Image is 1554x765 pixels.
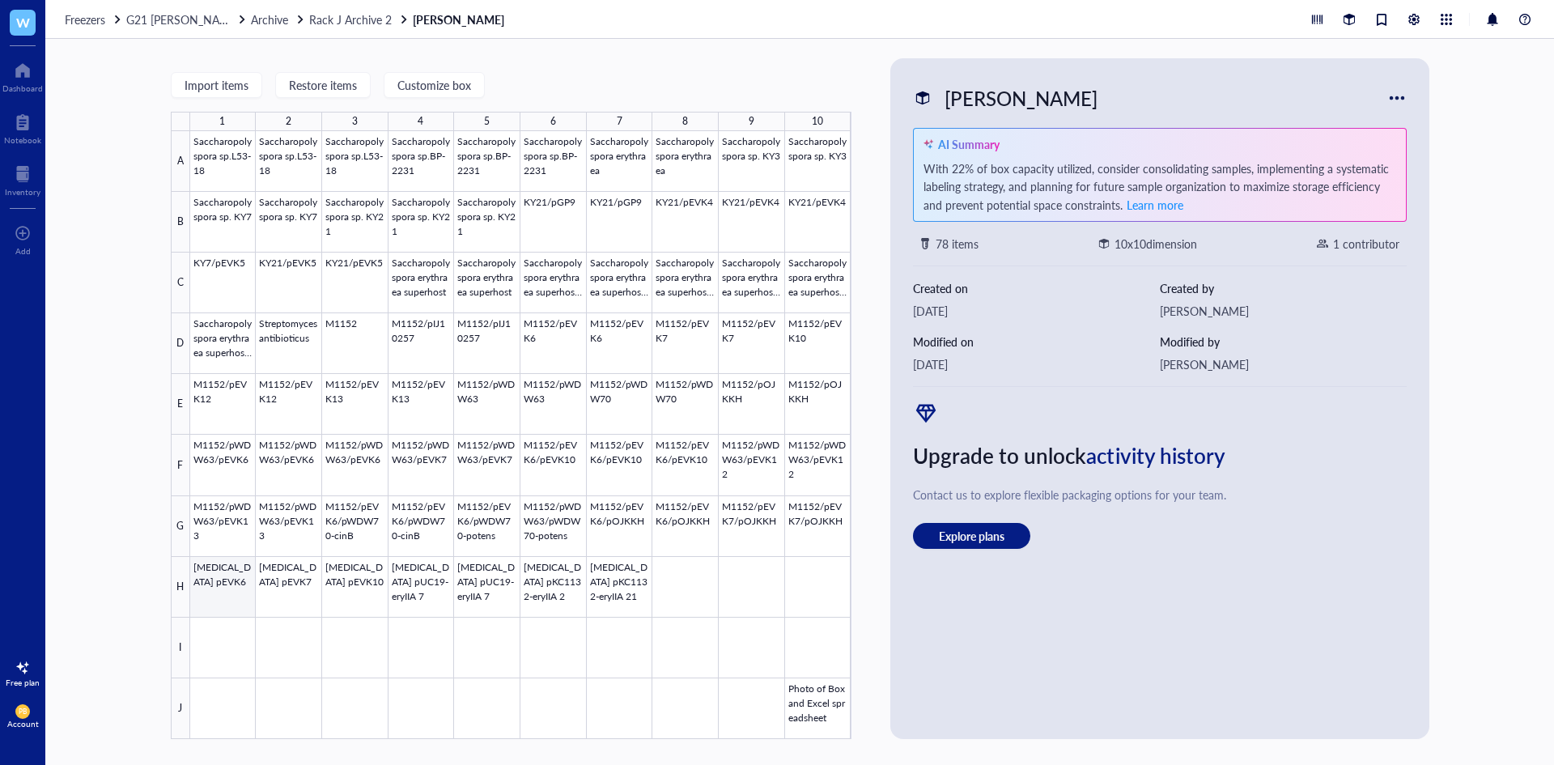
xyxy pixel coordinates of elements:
div: AI Summary [938,135,1000,153]
div: 4 [418,111,423,132]
div: 6 [550,111,556,132]
div: [DATE] [913,355,1160,373]
div: 3 [352,111,358,132]
div: 9 [749,111,754,132]
div: H [171,557,190,618]
div: Add [15,246,31,256]
a: Explore plans [913,523,1407,549]
button: Explore plans [913,523,1030,549]
div: Notebook [4,135,41,145]
div: 10 x 10 dimension [1115,235,1197,253]
span: W [16,12,30,32]
div: B [171,192,190,253]
div: With 22% of box capacity utilized, consider consolidating samples, implementing a systematic labe... [923,159,1396,215]
div: Modified on [913,333,1160,351]
a: [PERSON_NAME] [413,12,507,27]
div: 10 [812,111,823,132]
span: Explore plans [939,529,1004,543]
div: C [171,253,190,313]
div: A [171,131,190,192]
button: Restore items [275,72,371,98]
div: 78 items [936,235,979,253]
button: Customize box [384,72,485,98]
div: Inventory [5,187,40,197]
div: D [171,313,190,374]
div: Upgrade to unlock [913,439,1407,473]
div: Account [7,719,39,729]
a: Notebook [4,109,41,145]
div: [DATE] [913,302,1160,320]
div: E [171,374,190,435]
div: 2 [286,111,291,132]
div: Contact us to explore flexible packaging options for your team. [913,486,1407,504]
div: [PERSON_NAME] [1160,302,1407,320]
span: Freezers [65,11,105,28]
span: Import items [185,79,248,91]
div: F [171,435,190,495]
div: Created on [913,279,1160,297]
div: [PERSON_NAME] [937,81,1105,115]
div: G [171,496,190,557]
div: 8 [682,111,688,132]
span: G21 [PERSON_NAME] -80 [126,11,260,28]
div: Free plan [6,678,40,687]
a: G21 [PERSON_NAME] -80 [126,12,248,27]
span: Customize box [397,79,471,91]
div: 1 [219,111,225,132]
button: Learn more [1126,195,1184,215]
div: Created by [1160,279,1407,297]
span: Restore items [289,79,357,91]
a: Freezers [65,12,123,27]
a: ArchiveRack J Archive 2 [251,12,410,27]
a: Dashboard [2,57,43,93]
span: activity history [1086,440,1225,470]
span: Rack J Archive 2 [309,11,392,28]
div: Modified by [1160,333,1407,351]
span: Archive [251,11,288,28]
div: I [171,618,190,678]
span: Learn more [1127,197,1183,213]
div: 1 contributor [1333,235,1399,253]
a: Inventory [5,161,40,197]
span: PB [19,708,27,716]
div: 5 [484,111,490,132]
div: [PERSON_NAME] [1160,355,1407,373]
div: J [171,678,190,739]
div: 7 [617,111,622,132]
div: Dashboard [2,83,43,93]
button: Import items [171,72,262,98]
